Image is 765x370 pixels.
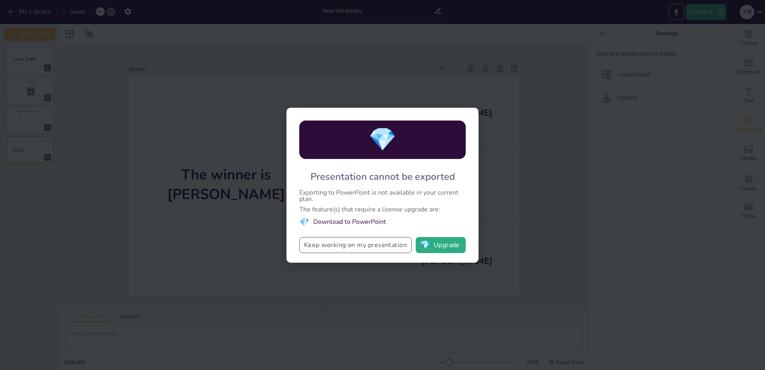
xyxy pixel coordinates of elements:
[299,206,466,213] div: The feature(s) that require a license upgrade are:
[416,237,466,253] button: diamondUpgrade
[368,124,397,155] span: diamond
[299,217,466,227] li: Download to PowerPoint
[299,217,309,227] span: diamond
[299,237,412,253] button: Keep working on my presentation
[310,170,455,183] div: Presentation cannot be exported
[299,189,466,202] div: Exporting to PowerPoint is not available in your current plan.
[420,241,430,249] span: diamond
